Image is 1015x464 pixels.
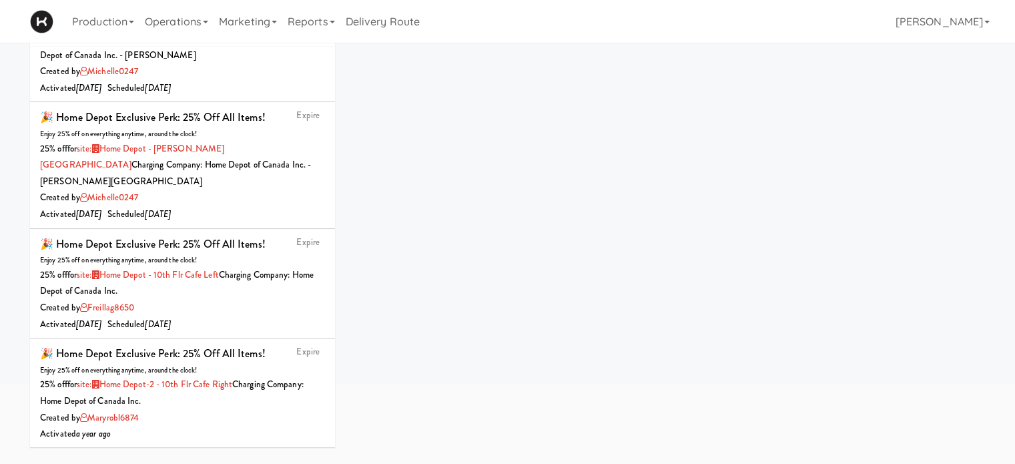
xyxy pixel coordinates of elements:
[30,102,335,228] li: Expire🎉 Home Depot Exclusive Perk: 25% off all items!Enjoy 25% off on everything anytime, around ...
[77,268,219,281] a: site:Home Depot - 10th Flr Cafe Left
[80,301,134,314] a: freillag8650
[40,142,224,172] a: site:Home Depot - [PERSON_NAME][GEOGRAPHIC_DATA]
[107,318,172,330] span: Scheduled
[30,229,335,339] li: Expire🎉 Home Depot Exclusive Perk: 25% off all items!Enjoy 25% off on everything anytime, around ...
[40,141,325,190] div: 25% off
[40,128,325,141] div: Enjoy 25% off on everything anytime, around the clock!
[107,208,172,220] span: Scheduled
[40,107,266,128] div: 🎉 Home Depot Exclusive Perk: 25% off all items!
[40,427,111,440] span: Activated
[80,65,138,77] a: michelle0247
[40,32,319,61] span: Charging Company: Home Depot of Canada Inc. - [PERSON_NAME]
[76,427,111,440] i: a year ago
[107,81,172,94] span: Scheduled
[40,208,102,220] span: Activated
[40,267,325,300] div: 25% off
[30,338,335,448] li: Expire🎉 Home Depot Exclusive Perk: 25% off all items!Enjoy 25% off on everything anytime, around ...
[40,377,325,409] div: 25% off
[40,364,325,377] div: Enjoy 25% off on everything anytime, around the clock!
[40,31,325,63] div: 25% off
[145,318,171,330] i: [DATE]
[30,10,53,33] img: Micromart
[296,109,320,122] a: Expire
[145,208,171,220] i: [DATE]
[76,81,102,94] i: [DATE]
[40,234,266,254] div: 🎉 Home Depot Exclusive Perk: 25% off all items!
[40,301,134,314] span: Created by
[40,81,102,94] span: Activated
[40,65,138,77] span: Created by
[76,208,102,220] i: [DATE]
[145,81,171,94] i: [DATE]
[40,158,311,188] span: Charging Company: Home Depot of Canada Inc. - [PERSON_NAME][GEOGRAPHIC_DATA]
[77,378,232,391] a: site:Home Depot-2 - 10th Flr Cafe Right
[67,378,232,391] span: for
[40,254,325,267] div: Enjoy 25% off on everything anytime, around the clock!
[40,344,266,364] div: 🎉 Home Depot Exclusive Perk: 25% off all items!
[67,268,219,281] span: for
[40,191,138,204] span: Created by
[76,318,102,330] i: [DATE]
[80,411,139,424] a: maryrobl6874
[296,345,320,358] a: Expire
[40,411,139,424] span: Created by
[296,236,320,248] a: Expire
[40,318,102,330] span: Activated
[40,142,224,172] span: for
[80,191,138,204] a: michelle0247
